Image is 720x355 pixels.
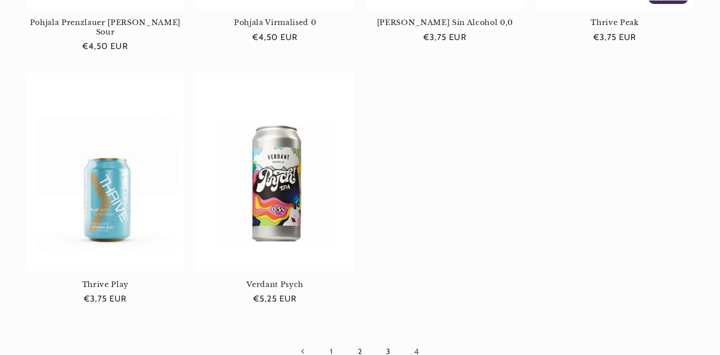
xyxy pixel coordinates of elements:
[536,18,694,27] a: Thrive Peak
[366,18,524,27] a: [PERSON_NAME] Sin Alcohol 0,0
[196,280,354,289] a: Verdant Psych
[196,18,354,27] a: Pohjala Virmalised 0
[26,18,184,36] a: Pohjala Prenzlauer [PERSON_NAME] Sour
[26,280,184,289] a: Thrive Play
